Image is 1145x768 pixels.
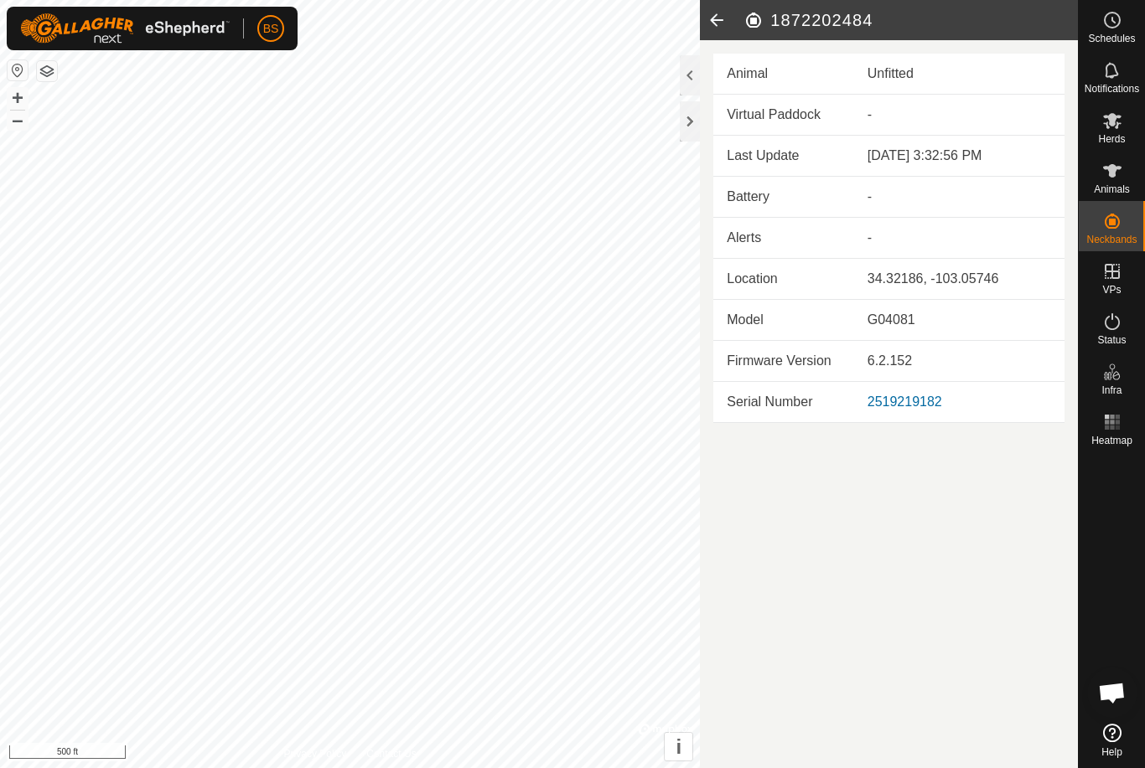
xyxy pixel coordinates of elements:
[868,351,1051,371] div: 6.2.152
[868,269,1051,289] div: 34.32186, -103.05746
[713,54,854,95] td: Animal
[868,394,942,409] a: 2519219182
[1097,335,1126,345] span: Status
[8,88,28,108] button: +
[713,177,854,218] td: Battery
[868,146,1051,166] div: [DATE] 3:32:56 PM
[263,20,279,38] span: BS
[1091,436,1132,446] span: Heatmap
[8,110,28,130] button: –
[713,300,854,341] td: Model
[713,259,854,300] td: Location
[713,341,854,382] td: Firmware Version
[1079,717,1145,764] a: Help
[1101,385,1122,395] span: Infra
[743,10,1078,30] h2: 1872202484
[366,746,416,761] a: Contact Us
[868,310,1051,330] div: G04081
[713,382,854,423] td: Serial Number
[37,61,57,81] button: Map Layers
[676,735,681,758] span: i
[713,136,854,177] td: Last Update
[713,95,854,136] td: Virtual Paddock
[8,60,28,80] button: Reset Map
[1086,235,1137,245] span: Neckbands
[854,218,1065,259] td: -
[665,733,692,760] button: i
[868,107,872,121] app-display-virtual-paddock-transition: -
[1087,667,1137,718] div: Open chat
[284,746,347,761] a: Privacy Policy
[1098,134,1125,144] span: Herds
[1101,747,1122,757] span: Help
[1088,34,1135,44] span: Schedules
[868,64,1051,84] div: Unfitted
[20,13,230,44] img: Gallagher Logo
[1102,285,1121,295] span: VPs
[1085,84,1139,94] span: Notifications
[868,187,1051,207] div: -
[1094,184,1130,194] span: Animals
[713,218,854,259] td: Alerts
